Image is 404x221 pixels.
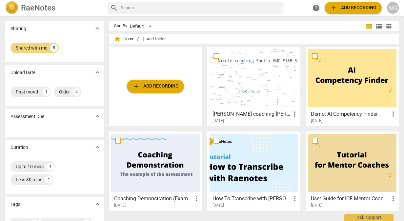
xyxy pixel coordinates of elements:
[311,203,322,208] span: [DATE]
[5,1,18,14] img: Logo
[16,163,44,170] div: Up to 10 mins
[93,200,101,208] span: expand_more
[92,24,102,33] button: Show more
[374,21,384,31] button: List view
[364,21,374,31] button: Tile view
[330,4,338,12] span: add
[132,82,140,90] span: add
[147,37,166,42] span: Add folder
[59,89,70,95] div: Older
[114,36,121,42] span: home
[212,195,291,203] h3: How To Transcribe with RaeNotes
[137,37,139,42] span: /
[10,69,35,76] p: Upload Date
[111,134,200,208] a: Coaching Demonstration (Example)[DATE]
[92,142,102,152] button: Show more
[92,111,102,121] button: Show more
[291,110,299,118] span: more_vert
[93,25,101,32] span: expand_more
[10,113,44,120] p: Assessment Due
[42,88,50,96] div: 1
[16,45,47,51] div: Shared with me
[21,3,55,12] h2: RaeNotes
[365,22,373,30] span: view_module
[308,134,396,208] a: User Guide for ICF Mentor Coaches[DATE]
[72,88,80,96] div: 4
[45,176,53,184] div: 1
[312,4,320,12] span: help
[114,24,127,29] div: Sort By
[330,4,376,12] span: Add recording
[140,36,147,42] span: add
[114,36,134,42] span: Home
[291,195,299,203] span: more_vert
[308,49,396,123] a: Demo: AI Competency Finder[DATE]
[311,195,389,203] h3: User Guide for ICF Mentor Coaches
[389,195,397,203] span: more_vert
[311,118,322,124] span: [DATE]
[93,69,101,76] span: expand_more
[16,89,40,95] div: Past month
[389,110,397,118] span: more_vert
[121,3,280,13] input: Search
[10,201,20,208] p: Tags
[130,21,154,31] div: Default
[92,199,102,209] button: Show more
[114,203,126,208] span: [DATE]
[386,23,392,29] span: table_chart
[50,44,58,52] div: 5
[10,25,26,32] p: Sharing
[387,2,399,14] button: NG
[212,118,224,124] span: [DATE]
[93,143,101,151] span: expand_more
[93,112,101,120] span: expand_more
[92,68,102,77] button: Show more
[212,203,224,208] span: [DATE]
[10,144,28,151] p: Duration
[375,22,383,30] span: view_list
[16,176,42,183] div: Less 30 mins
[210,49,298,123] a: [PERSON_NAME] coaching [PERSON_NAME] GMC #18B-3[DATE]
[311,110,389,118] h3: Demo: AI Competency Finder
[344,214,394,221] div: Ask support
[127,80,184,93] button: Upload
[210,134,298,208] a: How To Transcribe with [PERSON_NAME][DATE]
[325,2,382,14] button: Upload
[46,163,54,171] div: 4
[384,21,394,31] button: Table view
[110,4,118,12] span: search
[192,195,200,203] span: more_vert
[212,110,291,118] h3: Nicole coaching Shelli GMC #18B-3
[310,2,322,14] a: Help
[5,1,102,14] a: LogoRaeNotes
[114,195,192,203] h3: Coaching Demonstration (Example)
[132,82,179,90] span: Add recording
